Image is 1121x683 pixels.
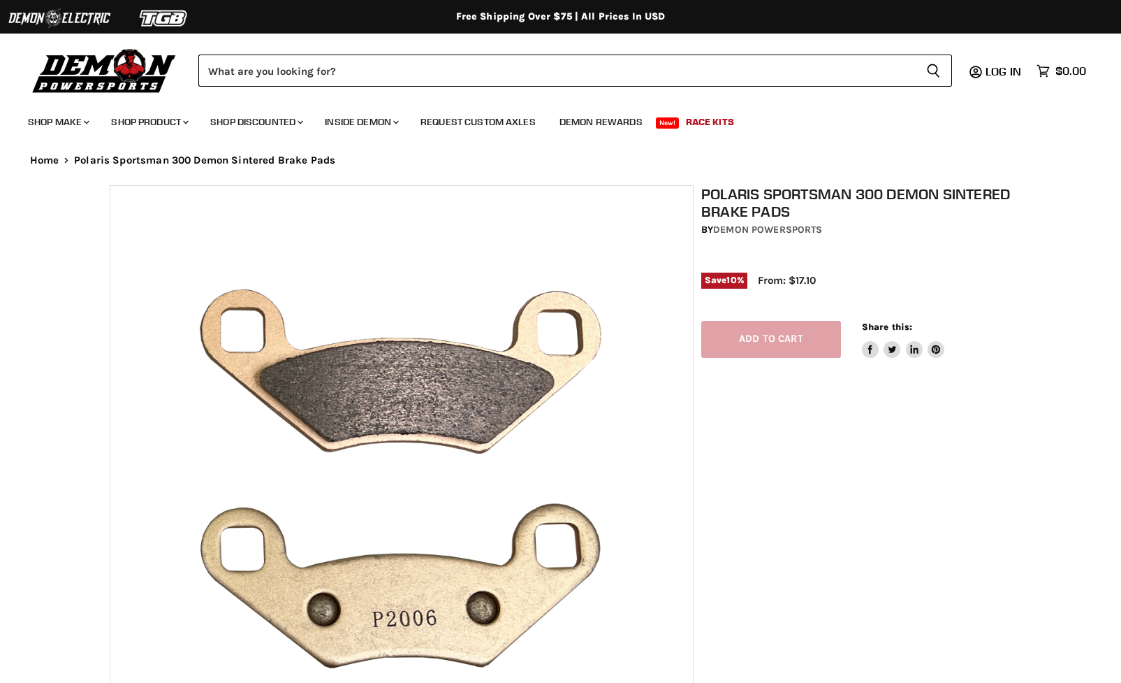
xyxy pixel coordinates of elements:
[656,117,680,129] span: New!
[410,108,546,136] a: Request Custom Axles
[198,55,952,87] form: Product
[1030,61,1093,81] a: $0.00
[7,5,112,31] img: Demon Electric Logo 2
[200,108,312,136] a: Shop Discounted
[986,64,1021,78] span: Log in
[198,55,915,87] input: Search
[713,224,822,236] a: Demon Powersports
[979,65,1030,78] a: Log in
[915,55,952,87] button: Search
[701,222,1020,238] div: by
[2,10,1120,23] div: Free Shipping Over $75 | All Prices In USD
[2,154,1120,166] nav: Breadcrumbs
[314,108,407,136] a: Inside Demon
[30,154,59,166] a: Home
[112,5,217,31] img: TGB Logo 2
[101,108,197,136] a: Shop Product
[701,185,1020,220] h1: Polaris Sportsman 300 Demon Sintered Brake Pads
[28,45,181,95] img: Demon Powersports
[862,321,945,358] aside: Share this:
[549,108,653,136] a: Demon Rewards
[74,154,335,166] span: Polaris Sportsman 300 Demon Sintered Brake Pads
[17,108,98,136] a: Shop Make
[675,108,745,136] a: Race Kits
[862,322,912,332] span: Share this:
[726,275,736,285] span: 10
[1055,64,1086,78] span: $0.00
[17,102,1083,136] ul: Main menu
[758,274,816,287] span: From: $17.10
[701,273,747,288] span: Save %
